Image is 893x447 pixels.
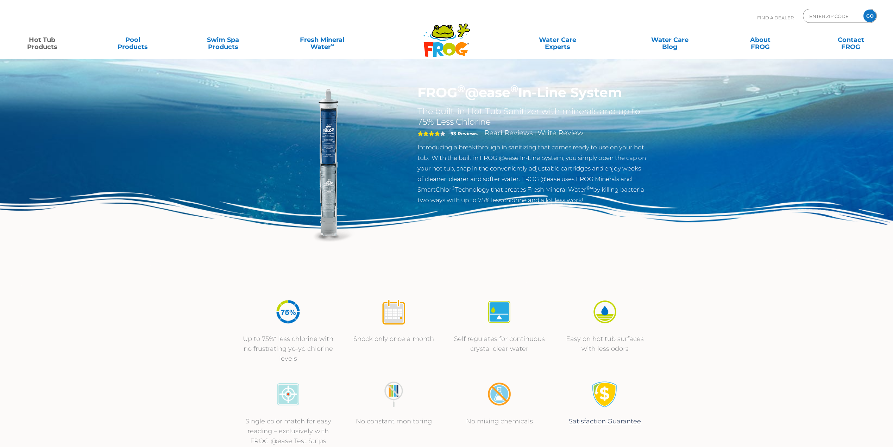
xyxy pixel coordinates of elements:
sup: ® [452,185,455,191]
a: Water CareBlog [635,33,705,47]
img: icon-atease-shock-once [381,299,407,325]
input: GO [863,10,876,22]
h1: FROG @ease In-Line System [417,85,647,101]
img: icon-atease-self-regulates [486,299,512,325]
p: Up to 75%* less chlorine with no frustrating yo-yo chlorine levels [243,334,334,364]
img: no-constant-monitoring1 [381,381,407,408]
a: AboutFROG [725,33,795,47]
a: Write Review [537,129,583,137]
sup: ® [457,82,465,95]
a: Swim SpaProducts [188,33,258,47]
img: Frog Products Logo [420,14,474,57]
p: No constant monitoring [348,416,440,426]
p: Single color match for easy reading – exclusively with FROG @ease Test Strips [243,416,334,446]
img: icon-atease-75percent-less [275,299,301,325]
a: Read Reviews [484,129,533,137]
img: Satisfaction Guarantee Icon [592,381,618,408]
img: inline-system.png [246,85,407,246]
img: icon-atease-color-match [275,381,301,408]
p: Self regulates for continuous crystal clear water [454,334,545,354]
p: No mixing chemicals [454,416,545,426]
a: Hot TubProducts [7,33,77,47]
p: Find A Dealer [757,9,794,26]
a: ContactFROG [816,33,886,47]
a: Water CareExperts [501,33,615,47]
span: | [534,130,536,137]
sup: ® [510,82,518,95]
p: Introducing a breakthrough in sanitizing that comes ready to use on your hot tub. With the built ... [417,142,647,205]
h2: The built-in Hot Tub Sanitizer with minerals and up to 75% Less Chlorine [417,106,647,127]
a: PoolProducts [98,33,168,47]
img: no-mixing1 [486,381,512,408]
p: Shock only once a month [348,334,440,344]
p: Easy on hot tub surfaces with less odors [559,334,651,354]
strong: 93 Reviews [451,131,478,136]
a: Satisfaction Guarantee [569,417,641,425]
img: icon-atease-easy-on [592,299,618,325]
a: Fresh MineralWater∞ [278,33,366,47]
span: 4 [417,131,440,136]
sup: ®∞ [586,185,593,191]
sup: ∞ [331,42,334,48]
